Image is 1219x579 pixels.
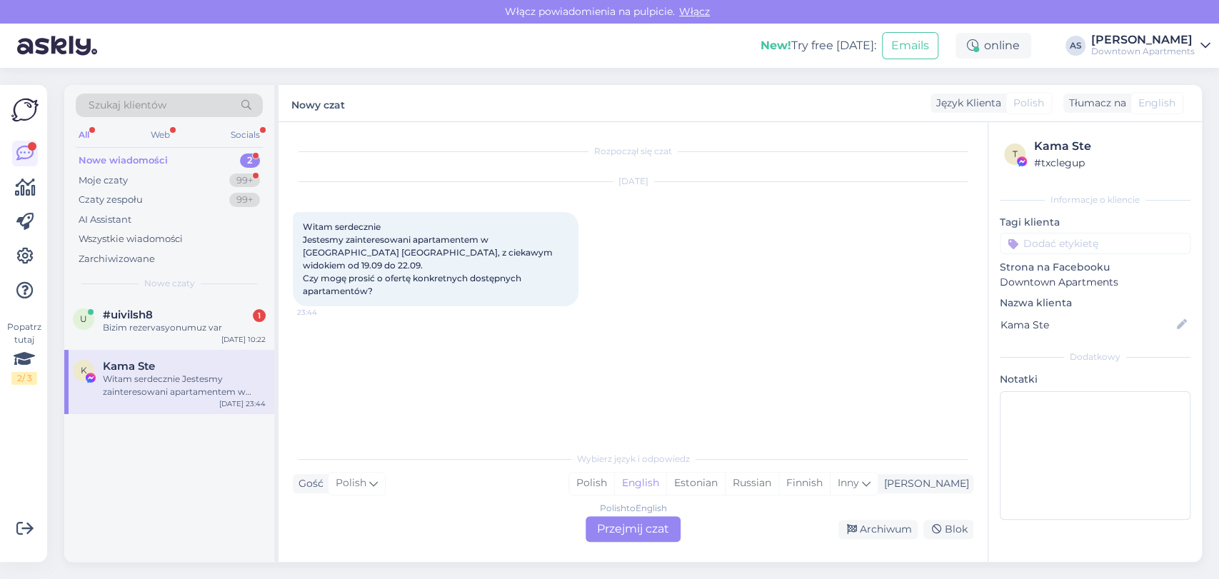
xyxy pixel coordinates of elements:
[103,321,266,334] div: Bizim rezervasyonumuz var
[144,277,195,290] span: Nowe czaty
[1000,351,1190,363] div: Dodatkowy
[1091,46,1195,57] div: Downtown Apartments
[79,193,143,207] div: Czaty zespołu
[293,476,323,491] div: Gość
[1000,296,1190,311] p: Nazwa klienta
[229,193,260,207] div: 99+
[11,372,37,385] div: 2 / 3
[293,453,973,465] div: Wybierz język i odpowiedz
[253,309,266,322] div: 1
[1000,193,1190,206] div: Informacje o kliencie
[1000,317,1174,333] input: Dodaj nazwę
[1000,372,1190,387] p: Notatki
[1000,233,1190,254] input: Dodać etykietę
[79,213,131,227] div: AI Assistant
[1065,36,1085,56] div: AS
[955,33,1031,59] div: online
[221,334,266,345] div: [DATE] 10:22
[569,473,614,494] div: Polish
[103,373,266,398] div: Witam serdecznie Jestesmy zainteresowani apartamentem w [GEOGRAPHIC_DATA] [GEOGRAPHIC_DATA], z ci...
[1000,260,1190,275] p: Strona na Facebooku
[923,520,973,539] div: Blok
[103,360,155,373] span: Kama Ste
[1034,138,1186,155] div: Kama Ste
[336,475,366,491] span: Polish
[586,516,681,542] div: Przejmij czat
[1000,275,1190,290] p: Downtown Apartments
[838,520,918,539] div: Archiwum
[1013,96,1044,111] span: Polish
[293,175,973,188] div: [DATE]
[882,32,938,59] button: Emails
[148,126,173,144] div: Web
[79,153,168,168] div: Nowe wiadomości
[614,473,666,494] div: English
[81,365,87,376] span: K
[1138,96,1175,111] span: English
[1091,34,1195,46] div: [PERSON_NAME]
[79,232,183,246] div: Wszystkie wiadomości
[778,473,830,494] div: Finnish
[675,5,714,18] span: Włącz
[297,307,351,318] span: 23:44
[1063,96,1126,111] div: Tłumacz na
[79,252,155,266] div: Zarchiwizowane
[76,126,92,144] div: All
[219,398,266,409] div: [DATE] 23:44
[293,145,973,158] div: Rozpoczął się czat
[1000,215,1190,230] p: Tagi klienta
[89,98,166,113] span: Szukaj klientów
[240,153,260,168] div: 2
[303,221,555,296] span: Witam serdecznie Jestesmy zainteresowani apartamentem w [GEOGRAPHIC_DATA] [GEOGRAPHIC_DATA], z ci...
[1091,34,1210,57] a: [PERSON_NAME]Downtown Apartments
[1034,155,1186,171] div: # txclegup
[79,173,128,188] div: Moje czaty
[761,39,791,52] b: New!
[878,476,969,491] div: [PERSON_NAME]
[600,502,667,515] div: Polish to English
[1013,148,1018,159] span: t
[228,126,263,144] div: Socials
[930,96,1001,111] div: Język Klienta
[80,313,87,324] span: u
[761,37,876,54] div: Try free [DATE]:
[838,476,859,489] span: Inny
[11,321,37,385] div: Popatrz tutaj
[291,94,345,113] label: Nowy czat
[103,308,153,321] span: #uivilsh8
[229,173,260,188] div: 99+
[11,96,39,124] img: Askly Logo
[725,473,778,494] div: Russian
[666,473,725,494] div: Estonian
